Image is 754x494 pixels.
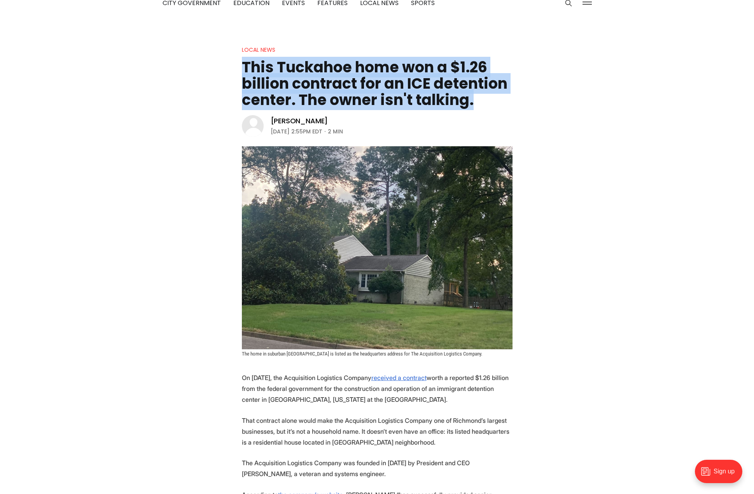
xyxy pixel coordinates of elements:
time: [DATE] 2:55PM EDT [271,127,322,136]
img: This Tuckahoe home won a $1.26 billion contract for an ICE detention center. The owner isn't talk... [242,146,513,349]
p: On [DATE], the Acquisition Logistics Company worth a reported $1.26 billion from the federal gove... [242,372,513,405]
h1: This Tuckahoe home won a $1.26 billion contract for an ICE detention center. The owner isn't talk... [242,59,513,108]
p: The Acquisition Logistics Company was founded in [DATE] by President and CEO [PERSON_NAME], a vet... [242,457,513,479]
iframe: portal-trigger [688,456,754,494]
a: received a contract [371,374,427,382]
span: 2 min [328,127,343,136]
a: [PERSON_NAME] [271,116,328,126]
a: Local News [242,46,275,54]
span: The home in suburban [GEOGRAPHIC_DATA] is listed as the headquarters address for The Acquisition ... [242,351,482,357]
p: That contract alone would make the Acquisition Logistics Company one of Richmond’s largest busine... [242,415,513,448]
